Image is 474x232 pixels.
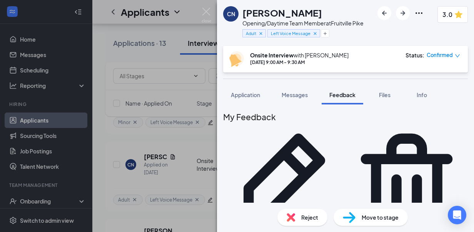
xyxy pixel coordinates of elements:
[455,53,460,59] span: down
[323,31,327,36] svg: Plus
[442,10,452,19] span: 3.0
[380,8,389,18] svg: ArrowLeftNew
[398,8,407,18] svg: ArrowRight
[242,6,322,19] h1: [PERSON_NAME]
[406,51,424,59] div: Status :
[329,91,355,98] span: Feedback
[282,91,308,98] span: Messages
[379,91,391,98] span: Files
[231,91,260,98] span: Application
[250,52,294,59] b: Onsite Interview
[223,111,468,123] h2: My Feedback
[227,10,235,18] div: CN
[448,206,466,224] div: Open Intercom Messenger
[242,19,364,27] div: Opening/Daytime Team Member at Fruitville Pike
[250,51,349,59] div: with [PERSON_NAME]
[258,31,264,36] svg: Cross
[321,29,329,37] button: Plus
[250,59,349,66] div: [DATE] 9:00 AM - 9:30 AM
[414,8,424,18] svg: Ellipses
[362,213,399,222] span: Move to stage
[301,213,318,222] span: Reject
[377,6,391,20] button: ArrowLeftNew
[271,30,310,37] span: Left Voice Message
[427,51,453,59] span: Confirmed
[396,6,410,20] button: ArrowRight
[417,91,427,98] span: Info
[246,30,256,37] span: Adult
[312,31,318,36] svg: Cross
